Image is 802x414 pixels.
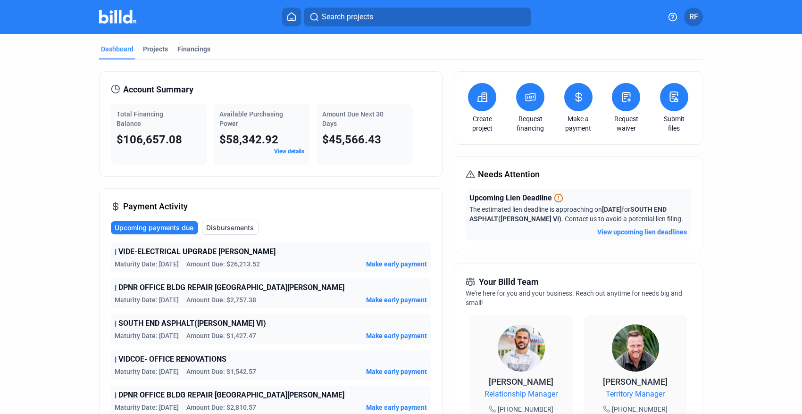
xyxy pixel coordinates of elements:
[117,110,163,127] span: Total Financing Balance
[597,227,687,237] button: View upcoming lien deadlines
[466,290,682,306] span: We're here for you and your business. Reach out anytime for needs big and small!
[118,389,344,401] span: DPNR OFFICE BLDG REPAIR [GEOGRAPHIC_DATA][PERSON_NAME]
[498,405,553,414] span: [PHONE_NUMBER]
[366,295,427,305] button: Make early payment
[562,114,595,133] a: Make a payment
[602,206,622,213] span: [DATE]
[99,10,136,24] img: Billd Company Logo
[202,221,259,235] button: Disbursements
[489,377,553,387] span: [PERSON_NAME]
[115,403,179,412] span: Maturity Date: [DATE]
[478,168,540,181] span: Needs Attention
[101,44,134,54] div: Dashboard
[123,200,188,213] span: Payment Activity
[177,44,210,54] div: Financings
[498,324,545,372] img: Relationship Manager
[466,114,499,133] a: Create project
[206,223,254,232] span: Disbursements
[366,403,427,412] button: Make early payment
[304,8,531,26] button: Search projects
[219,133,278,146] span: $58,342.92
[485,389,558,400] span: Relationship Manager
[115,367,179,376] span: Maturity Date: [DATE]
[118,354,226,365] span: VIDCOE- OFFICE RENOVATIONS
[689,11,698,23] span: RF
[514,114,547,133] a: Request financing
[117,133,182,146] span: $106,657.08
[123,83,193,96] span: Account Summary
[469,206,683,223] span: The estimated lien deadline is approaching on for . Contact us to avoid a potential lien filing.
[118,318,266,329] span: SOUTH END ASPHALT([PERSON_NAME] VI)
[186,259,260,269] span: Amount Due: $26,213.52
[606,389,665,400] span: Territory Manager
[274,148,304,155] a: View details
[118,282,344,293] span: DPNR OFFICE BLDG REPAIR [GEOGRAPHIC_DATA][PERSON_NAME]
[612,324,659,372] img: Territory Manager
[610,114,643,133] a: Request waiver
[366,367,427,376] button: Make early payment
[612,405,668,414] span: [PHONE_NUMBER]
[115,295,179,305] span: Maturity Date: [DATE]
[219,110,283,127] span: Available Purchasing Power
[115,331,179,340] span: Maturity Date: [DATE]
[115,223,193,232] span: Upcoming payments due
[143,44,168,54] div: Projects
[322,110,384,127] span: Amount Due Next 30 Days
[366,331,427,340] button: Make early payment
[118,246,276,257] span: VIDE-ELECTRICAL UPGRADE [PERSON_NAME]
[366,259,427,269] button: Make early payment
[658,114,691,133] a: Submit files
[469,192,552,204] span: Upcoming Lien Deadline
[115,259,179,269] span: Maturity Date: [DATE]
[186,403,256,412] span: Amount Due: $2,810.57
[684,8,703,26] button: RF
[322,11,373,23] span: Search projects
[186,367,256,376] span: Amount Due: $1,542.57
[186,295,256,305] span: Amount Due: $2,757.38
[322,133,381,146] span: $45,566.43
[111,221,198,234] button: Upcoming payments due
[603,377,668,387] span: [PERSON_NAME]
[479,275,539,289] span: Your Billd Team
[186,331,256,340] span: Amount Due: $1,427.47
